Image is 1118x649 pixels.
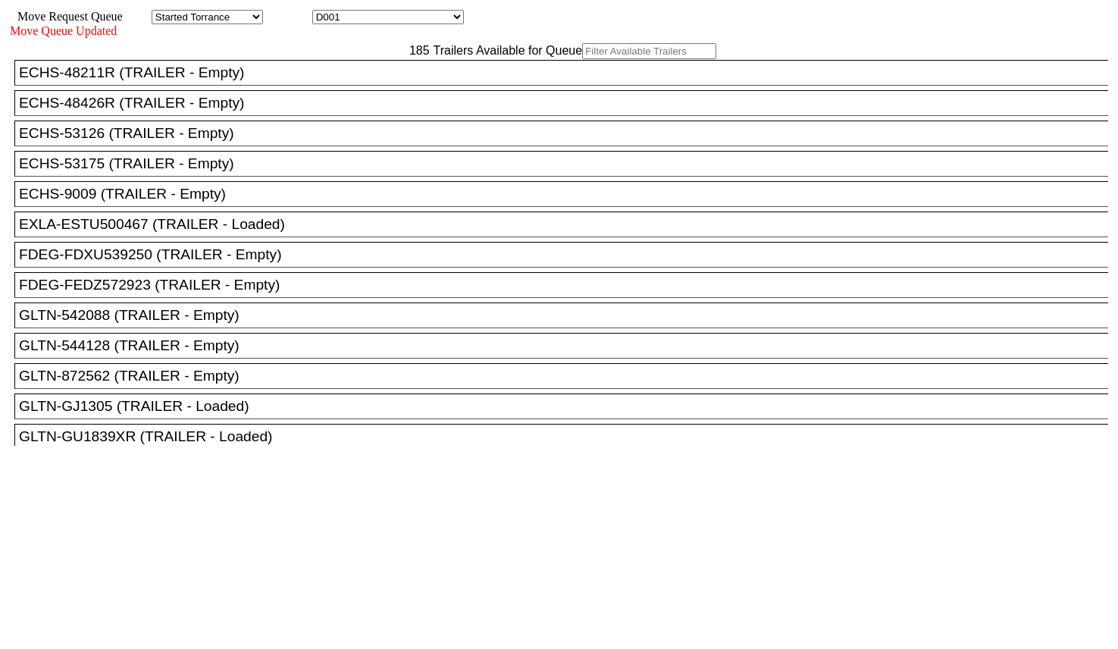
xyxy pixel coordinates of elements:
div: GLTN-872562 (TRAILER - Empty) [19,368,1117,384]
div: FDEG-FDXU539250 (TRAILER - Empty) [19,246,1117,263]
input: Filter Available Trailers [582,43,716,59]
div: GLTN-544128 (TRAILER - Empty) [19,337,1117,354]
div: GLTN-GJ1305 (TRAILER - Loaded) [19,398,1117,415]
span: Area [125,10,149,23]
div: ECHS-48211R (TRAILER - Empty) [19,64,1117,81]
span: Trailers Available for Queue [430,44,583,57]
div: EXLA-ESTU500467 (TRAILER - Loaded) [19,216,1117,233]
div: ECHS-48426R (TRAILER - Empty) [19,95,1117,111]
div: GLTN-542088 (TRAILER - Empty) [19,307,1117,324]
span: 185 [402,44,430,57]
div: ECHS-9009 (TRAILER - Empty) [19,186,1117,202]
span: Move Request Queue [10,10,123,23]
div: ECHS-53175 (TRAILER - Empty) [19,155,1117,172]
span: Move Queue Updated [10,24,117,37]
div: ECHS-53126 (TRAILER - Empty) [19,125,1117,142]
div: GLTN-GU1839XR (TRAILER - Loaded) [19,428,1117,445]
span: Location [266,10,309,23]
div: FDEG-FEDZ572923 (TRAILER - Empty) [19,277,1117,293]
